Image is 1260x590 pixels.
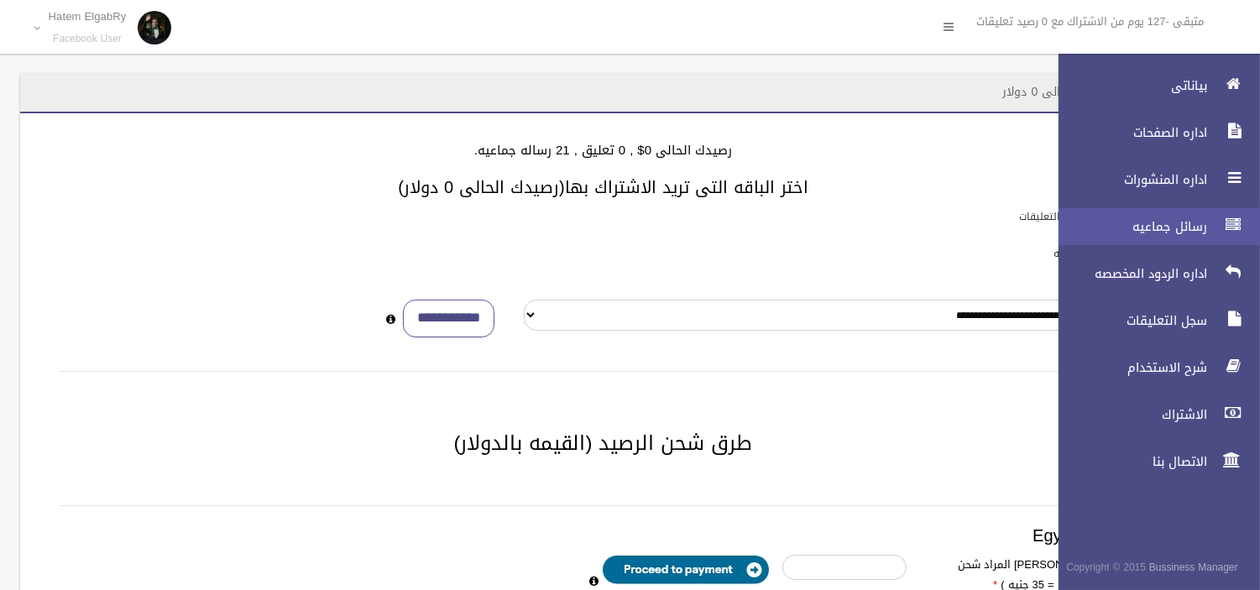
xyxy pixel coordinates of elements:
h2: طرق شحن الرصيد (القيمه بالدولار) [40,432,1166,454]
a: رسائل جماعيه [1044,208,1260,245]
span: رسائل جماعيه [1044,218,1212,235]
a: شرح الاستخدام [1044,349,1260,386]
a: اداره الصفحات [1044,114,1260,151]
header: الاشتراك - رصيدك الحالى 0 دولار [983,76,1186,108]
span: اداره الصفحات [1044,124,1212,141]
label: باقات الرسائل الجماعيه [1053,244,1152,263]
a: سجل التعليقات [1044,302,1260,339]
span: الاشتراك [1044,406,1212,423]
span: سجل التعليقات [1044,312,1212,329]
span: اداره المنشورات [1044,171,1212,188]
a: اداره المنشورات [1044,161,1260,198]
a: الاشتراك [1044,396,1260,433]
span: بياناتى [1044,77,1212,94]
label: باقات الرد الالى على التعليقات [1019,207,1152,226]
span: Copyright © 2015 [1066,558,1146,577]
h4: رصيدك الحالى 0$ , 0 تعليق , 21 رساله جماعيه. [40,144,1166,158]
a: بياناتى [1044,67,1260,104]
small: Facebook User [49,33,127,45]
p: Hatem ElgabRy [49,10,127,23]
span: الاتصال بنا [1044,453,1212,470]
h3: اختر الباقه التى تريد الاشتراك بها(رصيدك الحالى 0 دولار) [40,178,1166,196]
span: شرح الاستخدام [1044,359,1212,376]
a: اداره الردود المخصصه [1044,255,1260,292]
span: اداره الردود المخصصه [1044,265,1212,282]
h3: Egypt payment [60,526,1146,545]
a: الاتصال بنا [1044,443,1260,480]
strong: Bussiness Manager [1149,558,1238,577]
